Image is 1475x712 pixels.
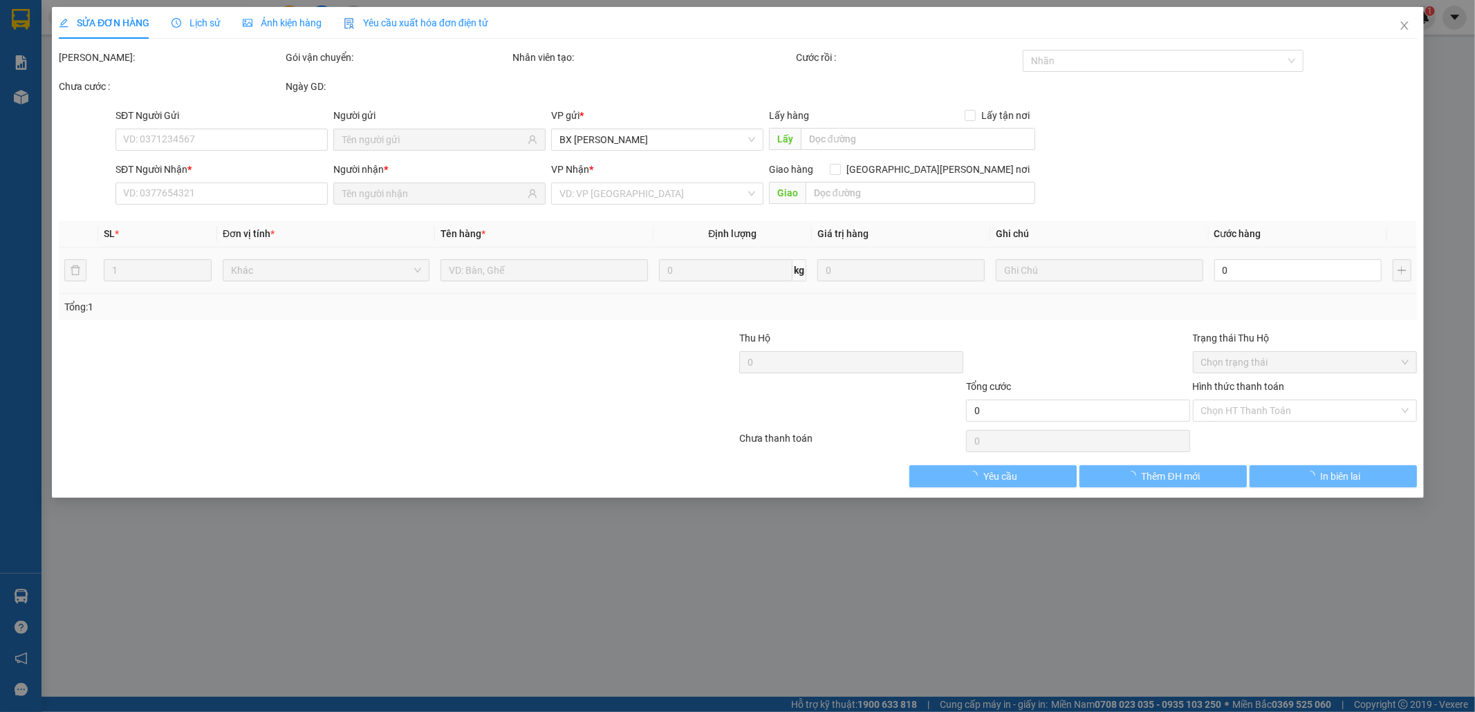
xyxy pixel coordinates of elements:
[551,108,763,123] div: VP gửi
[1384,7,1423,46] button: Close
[1079,465,1246,487] button: Thêm ĐH mới
[768,182,805,204] span: Giao
[968,471,983,480] span: loading
[286,79,510,94] div: Ngày GD:
[243,18,252,28] span: picture
[983,469,1017,484] span: Yêu cầu
[805,182,1035,204] input: Dọc đường
[768,164,813,175] span: Giao hàng
[1214,228,1261,239] span: Cước hàng
[344,17,488,28] span: Yêu cầu xuất hóa đơn điện tử
[738,431,965,455] div: Chưa thanh toán
[333,108,546,123] div: Người gửi
[1249,465,1416,487] button: In biên lai
[342,132,525,147] input: Tên người gửi
[817,259,985,281] input: 0
[59,79,283,94] div: Chưa cước :
[990,221,1208,247] th: Ghi chú
[528,189,537,198] span: user
[231,260,421,281] span: Khác
[1141,469,1199,484] span: Thêm ĐH mới
[333,162,546,177] div: Người nhận
[243,17,322,28] span: Ảnh kiện hàng
[344,18,355,29] img: icon
[342,186,525,201] input: Tên người nhận
[59,50,283,65] div: [PERSON_NAME]:
[512,50,793,65] div: Nhân viên tạo:
[976,108,1035,123] span: Lấy tận nơi
[800,128,1035,150] input: Dọc đường
[115,162,328,177] div: SĐT Người Nhận
[59,18,68,28] span: edit
[59,17,149,28] span: SỬA ĐƠN HÀNG
[171,17,221,28] span: Lịch sử
[817,228,869,239] span: Giá trị hàng
[708,228,757,239] span: Định lượng
[559,129,755,150] span: BX Phạm Văn Đồng
[1305,471,1320,480] span: loading
[739,332,770,344] span: Thu Hộ
[841,162,1035,177] span: [GEOGRAPHIC_DATA][PERSON_NAME] nơi
[768,128,800,150] span: Lấy
[1192,330,1416,346] div: Trạng thái Thu Hộ
[115,108,328,123] div: SĐT Người Gửi
[1192,381,1284,392] label: Hình thức thanh toán
[909,465,1076,487] button: Yêu cầu
[996,259,1203,281] input: Ghi Chú
[1392,259,1411,281] button: plus
[1126,471,1141,480] span: loading
[551,164,589,175] span: VP Nhận
[171,18,181,28] span: clock-circle
[768,110,808,121] span: Lấy hàng
[286,50,510,65] div: Gói vận chuyển:
[64,299,569,315] div: Tổng: 1
[795,50,1019,65] div: Cước rồi :
[792,259,806,281] span: kg
[104,228,115,239] span: SL
[528,135,537,144] span: user
[440,259,647,281] input: VD: Bàn, Ghế
[64,259,86,281] button: delete
[1398,20,1409,31] span: close
[965,381,1010,392] span: Tổng cước
[1320,469,1360,484] span: In biên lai
[223,228,275,239] span: Đơn vị tính
[1200,352,1408,373] span: Chọn trạng thái
[440,228,485,239] span: Tên hàng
